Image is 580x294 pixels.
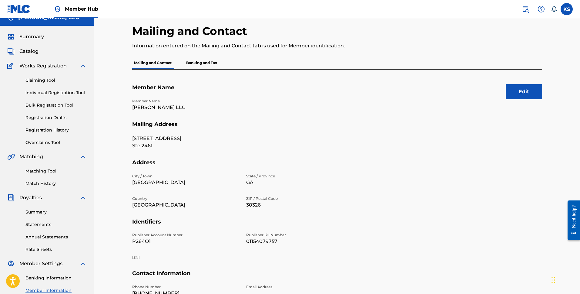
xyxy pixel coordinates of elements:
[561,3,573,15] div: User Menu
[7,62,15,70] img: Works Registration
[132,142,239,149] p: Ste 2461
[132,284,239,290] p: Phone Number
[246,173,353,179] p: State / Province
[506,84,542,99] button: Edit
[246,284,353,290] p: Email Address
[79,260,87,267] img: expand
[79,153,87,160] img: expand
[25,168,87,174] a: Matching Tool
[132,56,173,69] p: Mailing and Contact
[25,246,87,253] a: Rate Sheets
[132,104,239,111] p: [PERSON_NAME] LLC
[132,196,239,201] p: Country
[25,221,87,228] a: Statements
[132,24,250,38] h2: Mailing and Contact
[19,260,62,267] span: Member Settings
[132,121,542,135] h5: Mailing Address
[25,234,87,240] a: Annual Statements
[522,5,529,13] img: search
[19,153,43,160] span: Matching
[25,287,87,294] a: Member Information
[246,232,353,238] p: Publisher IPI Number
[132,42,448,50] p: Information entered on the Mailing and Contact tab is used for Member identification.
[7,194,15,201] img: Royalties
[550,265,580,294] iframe: Chat Widget
[25,139,87,146] a: Overclaims Tool
[246,238,353,245] p: 01154079757
[7,153,15,160] img: Matching
[519,3,531,15] a: Public Search
[535,3,547,15] div: Help
[25,90,87,96] a: Individual Registration Tool
[132,218,542,233] h5: Identifiers
[7,5,31,13] img: MLC Logo
[25,275,87,281] a: Banking Information
[132,238,239,245] p: P264O1
[552,271,555,289] div: Drag
[7,48,39,55] a: CatalogCatalog
[132,232,239,238] p: Publisher Account Number
[132,179,239,186] p: [GEOGRAPHIC_DATA]
[7,33,44,40] a: SummarySummary
[25,77,87,84] a: Claiming Tool
[7,260,15,267] img: Member Settings
[19,48,39,55] span: Catalog
[538,5,545,13] img: help
[79,62,87,70] img: expand
[25,209,87,215] a: Summary
[132,159,542,173] h5: Address
[246,179,353,186] p: GA
[25,102,87,108] a: Bulk Registration Tool
[551,6,557,12] div: Notifications
[19,33,44,40] span: Summary
[65,5,98,12] span: Member Hub
[7,33,15,40] img: Summary
[184,56,219,69] p: Banking and Tax
[132,270,542,284] h5: Contact Information
[132,84,542,98] h5: Member Name
[19,62,67,70] span: Works Registration
[25,115,87,121] a: Registration Drafts
[132,135,239,142] p: [STREET_ADDRESS]
[132,173,239,179] p: City / Town
[25,180,87,187] a: Match History
[563,196,580,245] iframe: Resource Center
[132,98,239,104] p: Member Name
[19,194,42,201] span: Royalties
[246,196,353,201] p: ZIP / Postal Code
[132,255,239,260] p: ISNI
[246,201,353,209] p: 30326
[79,194,87,201] img: expand
[7,48,15,55] img: Catalog
[25,127,87,133] a: Registration History
[132,201,239,209] p: [GEOGRAPHIC_DATA]
[54,5,61,13] img: Top Rightsholder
